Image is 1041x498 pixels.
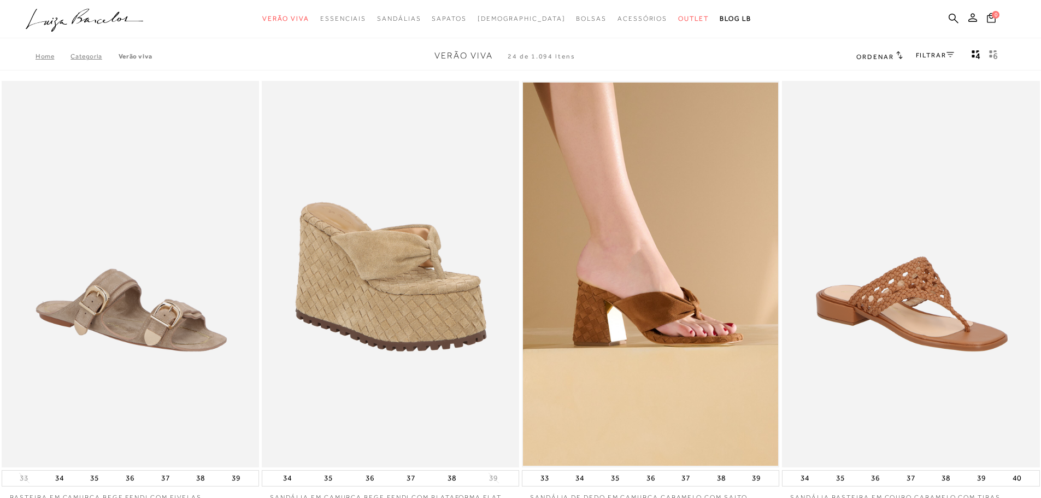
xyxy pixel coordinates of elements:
button: 34 [280,471,295,486]
button: 35 [321,471,336,486]
button: 35 [833,471,848,486]
button: 33 [537,471,552,486]
button: 34 [52,471,67,486]
button: Mostrar 4 produtos por linha [968,49,984,63]
button: 34 [572,471,587,486]
button: 35 [608,471,623,486]
a: BLOG LB [720,9,751,29]
span: Outlet [678,15,709,22]
span: Ordenar [856,53,893,61]
span: Bolsas [576,15,607,22]
a: SANDÁLIA DE DEDO EM CAMURÇA CARAMELO COM SALTO BLOCO TRESSÊ SANDÁLIA DE DEDO EM CAMURÇA CARAMELO ... [523,83,778,466]
span: Sandálias [377,15,421,22]
img: SANDÁLIA DE DEDO EM CAMURÇA CARAMELO COM SALTO BLOCO TRESSÊ [523,83,778,466]
button: 37 [903,471,919,486]
button: 40 [1009,471,1025,486]
button: 37 [158,471,173,486]
button: 33 [16,473,32,483]
button: 36 [122,471,138,486]
button: 39 [749,471,764,486]
button: 35 [87,471,102,486]
button: 38 [938,471,954,486]
span: Acessórios [617,15,667,22]
a: Home [36,52,70,60]
span: 0 [992,11,999,19]
a: SANDÁLIA EM CAMURÇA BEGE FENDI COM PLATAFORMA FLAT SANDÁLIA EM CAMURÇA BEGE FENDI COM PLATAFORMA ... [263,83,518,466]
a: noSubCategoriesText [678,9,709,29]
a: Categoria [70,52,118,60]
button: 39 [486,473,501,483]
a: noSubCategoriesText [478,9,566,29]
a: noSubCategoriesText [432,9,466,29]
a: Verão Viva [119,52,152,60]
a: noSubCategoriesText [377,9,421,29]
span: 24 de 1.094 itens [508,52,575,60]
a: noSubCategoriesText [320,9,366,29]
button: 37 [678,471,693,486]
button: 36 [362,471,378,486]
a: RASTEIRA EM CAMURÇA BEGE FENDI COM FIVELAS RASTEIRA EM CAMURÇA BEGE FENDI COM FIVELAS [3,83,258,466]
button: 38 [714,471,729,486]
button: gridText6Desc [986,49,1001,63]
a: noSubCategoriesText [262,9,309,29]
button: 39 [974,471,989,486]
img: RASTEIRA EM CAMURÇA BEGE FENDI COM FIVELAS [3,83,258,466]
span: Sapatos [432,15,466,22]
button: 36 [643,471,658,486]
span: Essenciais [320,15,366,22]
span: Verão Viva [434,51,493,61]
a: noSubCategoriesText [617,9,667,29]
button: 39 [228,471,244,486]
a: FILTRAR [916,51,954,59]
button: 34 [797,471,813,486]
span: Verão Viva [262,15,309,22]
img: SANDÁLIA EM CAMURÇA BEGE FENDI COM PLATAFORMA FLAT [263,83,518,466]
img: SANDÁLIA RASTEIRA EM COURO CARAMELO COM TIRAS TRAMADAS [783,83,1038,466]
a: SANDÁLIA RASTEIRA EM COURO CARAMELO COM TIRAS TRAMADAS SANDÁLIA RASTEIRA EM COURO CARAMELO COM TI... [783,83,1038,466]
button: 37 [403,471,419,486]
span: BLOG LB [720,15,751,22]
span: [DEMOGRAPHIC_DATA] [478,15,566,22]
button: 0 [984,12,999,27]
button: 36 [868,471,883,486]
button: 38 [444,471,460,486]
a: noSubCategoriesText [576,9,607,29]
button: 38 [193,471,208,486]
